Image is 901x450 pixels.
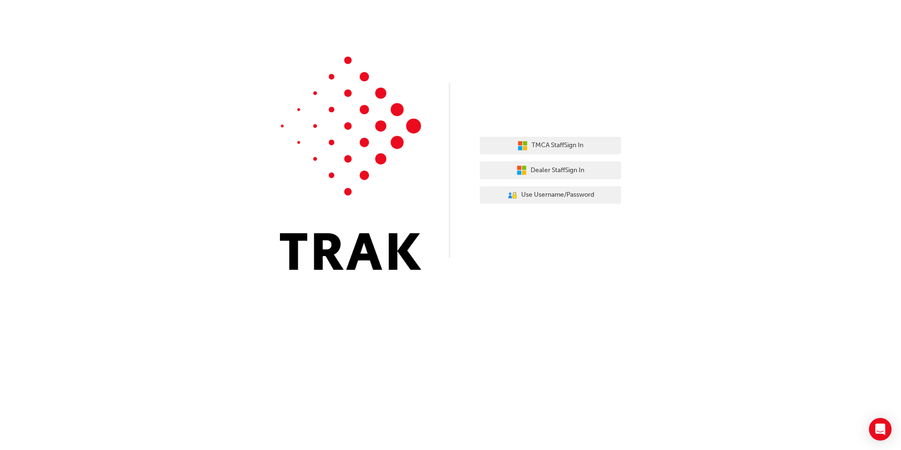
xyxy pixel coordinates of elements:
span: Use Username/Password [521,190,594,200]
button: TMCA StaffSign In [480,137,621,155]
span: TMCA Staff Sign In [532,140,583,151]
img: Trak [280,57,421,270]
div: Open Intercom Messenger [869,418,892,441]
button: Use Username/Password [480,186,621,204]
span: Dealer Staff Sign In [531,165,584,176]
button: Dealer StaffSign In [480,161,621,179]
